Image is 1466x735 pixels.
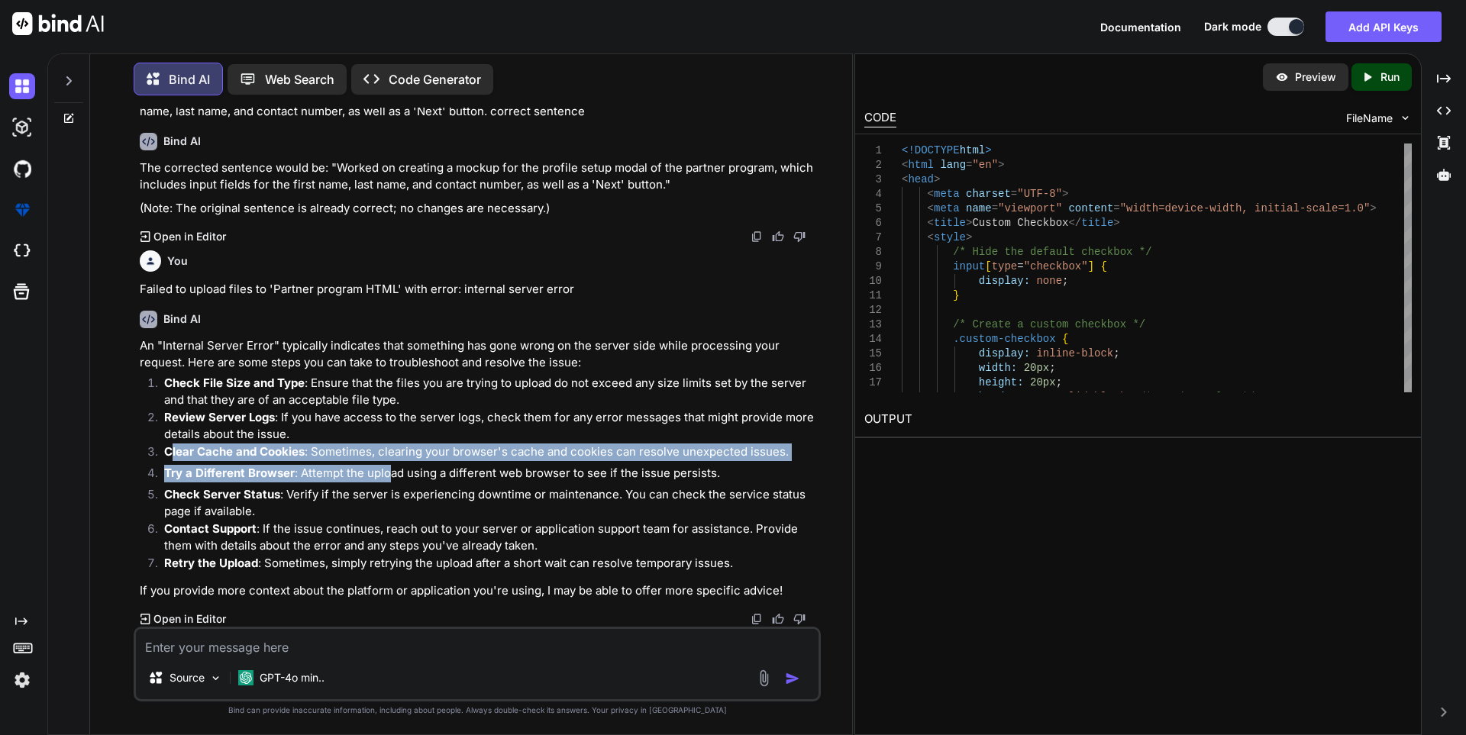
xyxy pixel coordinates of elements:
[953,333,1055,345] span: .custom-checkbox
[966,159,972,171] span: =
[1113,347,1119,359] span: ;
[908,173,934,185] span: head
[1023,260,1087,272] span: "checkbox"
[927,202,933,214] span: <
[1326,11,1442,42] button: Add API Keys
[1380,69,1400,85] p: Run
[12,12,104,35] img: Bind AI
[1100,19,1181,35] button: Documentation
[953,318,1145,330] span: /* Create a custom checkbox */
[966,217,972,229] span: >
[978,391,1023,403] span: border:
[140,582,818,600] p: If you provide more context about the platform or application you're using, I may be able to offe...
[772,613,784,625] img: like
[1399,111,1412,124] img: chevron down
[265,70,334,89] p: Web Search
[978,362,1016,374] span: width:
[163,134,201,149] h6: Bind AI
[966,202,992,214] span: name
[1275,70,1289,84] img: preview
[1062,333,1068,345] span: {
[927,231,933,243] span: <
[978,347,1029,359] span: display:
[1081,217,1113,229] span: title
[1068,217,1081,229] span: </
[9,238,35,264] img: cloudideIcon
[991,260,1017,272] span: type
[864,230,882,245] div: 7
[972,159,998,171] span: "en"
[864,332,882,347] div: 14
[864,289,882,303] div: 11
[934,217,966,229] span: title
[953,260,985,272] span: input
[953,289,959,301] span: }
[140,200,818,218] p: (Note: The original sentence is already correct; no changes are necessary.)
[1062,188,1068,200] span: >
[164,465,818,482] p: : Attempt the upload using a different web browser to see if the issue persists.
[1062,275,1068,287] span: ;
[164,444,305,459] strong: Clear Cache and Cookies
[1023,362,1049,374] span: 20px
[140,337,818,372] p: An "Internal Server Error" typically indicates that something has gone wrong on the server side w...
[864,303,882,318] div: 12
[902,173,908,185] span: <
[864,390,882,405] div: 18
[1113,202,1119,214] span: =
[1119,202,1370,214] span: "width=device-width, initial-scale=1.0"
[793,230,806,243] img: dislike
[1036,275,1062,287] span: none
[153,611,226,627] p: Open in Editor
[864,201,882,216] div: 5
[1100,260,1106,272] span: {
[164,376,305,390] strong: Check File Size and Type
[153,229,226,244] p: Open in Editor
[864,376,882,390] div: 17
[1370,202,1376,214] span: >
[1017,260,1023,272] span: =
[959,144,985,156] span: html
[1094,391,1126,403] span: black
[209,672,222,685] img: Pick Models
[164,555,818,572] p: : Sometimes, simply retrying the upload after a short wait can resolve temporary issues.
[164,410,275,424] strong: Review Server Logs
[1113,217,1119,229] span: >
[164,443,818,461] p: : Sometimes, clearing your browser's cache and cookies can resolve unexpected issues.
[167,253,188,269] h6: You
[864,172,882,187] div: 3
[170,670,205,685] p: Source
[169,70,210,89] p: Bind AI
[934,173,940,185] span: >
[260,670,325,685] p: GPT-4o min..
[864,158,882,172] div: 2
[998,202,1062,214] span: "viewport"
[934,188,960,200] span: meta
[985,260,991,272] span: [
[755,669,773,687] img: attachment
[1139,391,1254,403] span: /* Border color */
[785,671,800,686] img: icon
[978,376,1023,388] span: height:
[793,613,806,625] img: dislike
[864,318,882,332] div: 13
[966,231,972,243] span: >
[9,114,35,140] img: darkAi-studio
[9,197,35,223] img: premium
[864,260,882,274] div: 9
[864,216,882,230] div: 6
[972,217,1068,229] span: Custom Checkbox
[864,187,882,201] div: 4
[134,704,821,716] p: Bind can provide inaccurate information, including about people. Always double-check its answers....
[1036,347,1113,359] span: inline-block
[1126,391,1132,403] span: ;
[978,275,1029,287] span: display:
[927,217,933,229] span: <
[772,230,784,243] img: like
[934,231,966,243] span: style
[751,230,763,243] img: copy
[991,202,997,214] span: =
[864,347,882,361] div: 15
[1204,19,1261,34] span: Dark mode
[1346,111,1393,126] span: FileName
[1068,202,1113,214] span: content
